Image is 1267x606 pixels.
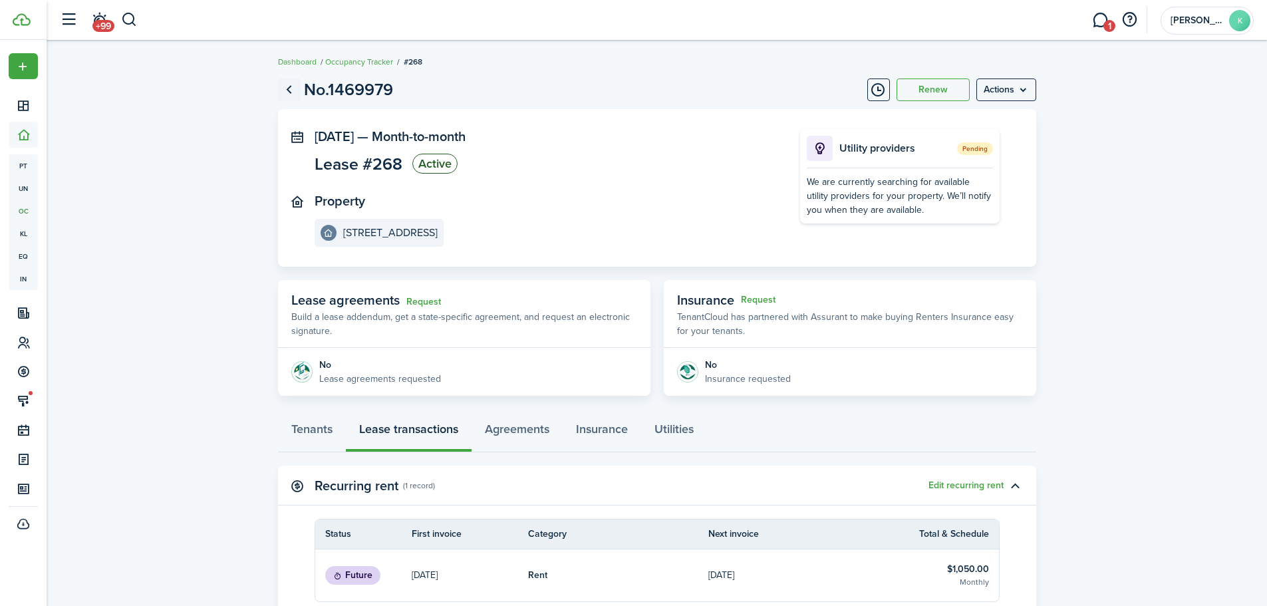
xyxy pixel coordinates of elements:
[472,412,563,452] a: Agreements
[889,549,999,601] a: $1,050.00Monthly
[957,142,993,155] span: Pending
[291,361,313,382] img: Agreement e-sign
[976,78,1036,101] button: Open menu
[839,140,954,156] p: Utility providers
[528,549,709,601] a: Rent
[406,297,441,307] a: Request
[86,3,112,37] a: Notifications
[9,154,38,177] a: pt
[708,549,889,601] a: [DATE]
[867,78,890,101] button: Timeline
[928,480,1004,491] button: Edit recurring rent
[708,527,889,541] th: Next invoice
[403,480,435,492] panel-main-subtitle: (1 record)
[9,222,38,245] a: kl
[1087,3,1113,37] a: Messaging
[121,9,138,31] button: Search
[291,290,400,310] span: Lease agreements
[412,549,528,601] a: [DATE]
[315,156,402,172] span: Lease #268
[1004,474,1026,497] button: Toggle accordion
[528,527,709,541] th: Category
[412,527,528,541] th: First invoice
[947,562,989,576] table-info-title: $1,050.00
[404,56,422,68] span: #268
[325,56,393,68] a: Occupancy Tracker
[13,13,31,26] img: TenantCloud
[741,295,775,305] button: Request
[705,372,791,386] p: Insurance requested
[677,290,734,310] span: Insurance
[528,568,547,582] table-info-title: Rent
[315,527,412,541] th: Status
[56,7,81,33] button: Open sidebar
[9,245,38,267] a: eq
[315,126,354,146] span: [DATE]
[563,412,641,452] a: Insurance
[9,200,38,222] a: oc
[278,78,301,101] a: Go back
[9,53,38,79] button: Open menu
[1103,20,1115,32] span: 1
[92,20,114,32] span: +99
[291,310,637,338] p: Build a lease addendum, get a state-specific agreement, and request an electronic signature.
[960,576,989,588] table-subtitle: Monthly
[1229,10,1250,31] avatar-text: K
[976,78,1036,101] menu-btn: Actions
[315,478,398,494] panel-main-title: Recurring rent
[278,412,346,452] a: Tenants
[319,372,441,386] p: Lease agreements requested
[315,194,365,209] panel-main-title: Property
[325,566,380,585] status: Future
[343,227,438,239] e-details-info-title: [STREET_ADDRESS]
[1118,9,1141,31] button: Open resource center
[677,310,1023,338] p: TenantCloud has partnered with Assurant to make buying Renters Insurance easy for your tenants.
[919,527,999,541] th: Total & Schedule
[641,412,707,452] a: Utilities
[9,267,38,290] a: in
[357,126,368,146] span: —
[9,177,38,200] a: un
[705,358,791,372] div: No
[807,175,993,217] div: We are currently searching for available utility providers for your property. We’ll notify you wh...
[304,77,393,102] h1: No.1469979
[278,56,317,68] a: Dashboard
[677,361,698,382] img: Insurance protection
[319,358,441,372] div: No
[708,568,734,582] p: [DATE]
[412,568,438,582] p: [DATE]
[1171,16,1224,25] span: KIRANKUMAR
[412,154,458,174] status: Active
[897,78,970,101] button: Renew
[372,126,466,146] span: Month-to-month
